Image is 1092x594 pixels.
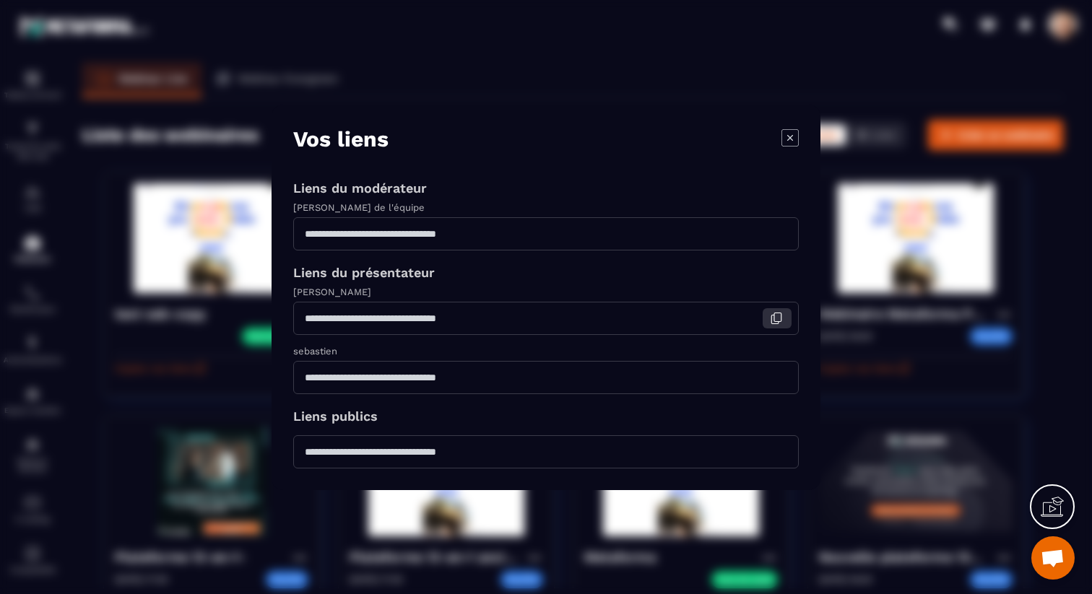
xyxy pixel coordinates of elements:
[293,202,425,213] label: [PERSON_NAME] de l'équipe
[293,409,799,424] p: Liens publics
[293,346,337,357] label: sebastien
[293,180,799,196] p: Liens du modérateur
[293,287,371,297] label: [PERSON_NAME]
[293,265,799,280] p: Liens du présentateur
[293,126,389,152] p: Vos liens
[1031,536,1075,580] div: Ouvrir le chat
